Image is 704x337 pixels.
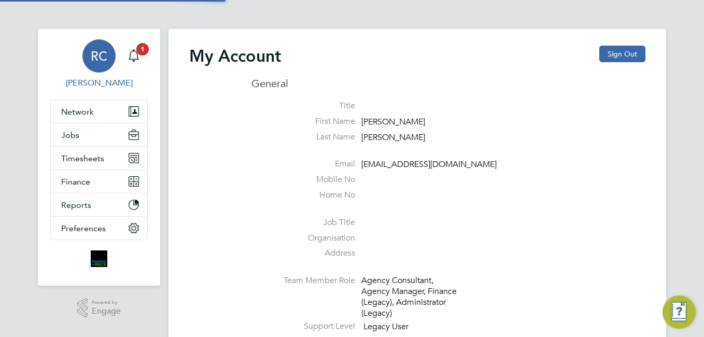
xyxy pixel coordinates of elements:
label: Support Level [251,321,355,332]
label: Last Name [251,132,355,143]
span: Jobs [61,130,79,140]
span: Network [61,107,94,117]
span: [EMAIL_ADDRESS][DOMAIN_NAME] [361,160,497,170]
span: Engage [92,307,121,316]
label: Team Member Role [251,275,355,286]
label: Organisation [251,233,355,244]
span: 1 [136,43,149,55]
button: Reports [51,193,147,216]
button: Timesheets [51,147,147,170]
button: Sign Out [599,46,645,62]
span: Powered by [92,298,121,307]
span: RC [91,49,107,63]
img: bromak-logo-retina.png [91,250,107,267]
h2: My Account [189,46,281,66]
a: 1 [123,39,144,73]
label: Email [251,159,355,170]
label: First Name [251,116,355,127]
span: Robyn Clarke [50,77,148,89]
span: Finance [61,177,90,187]
span: [PERSON_NAME] [361,117,425,127]
div: Agency Consultant, Agency Manager, Finance (Legacy), Administrator (Legacy) [361,275,460,318]
button: Jobs [51,123,147,146]
label: Title [251,101,355,111]
button: Engage Resource Center [663,296,696,329]
label: Home No [251,190,355,201]
h3: General [251,77,645,90]
button: Network [51,100,147,123]
span: Preferences [61,223,106,233]
button: Finance [51,170,147,193]
label: Mobile No [251,174,355,185]
span: [PERSON_NAME] [361,132,425,143]
label: Job Title [251,217,355,228]
nav: Main navigation [38,29,160,286]
button: Preferences [51,217,147,240]
span: Reports [61,200,91,210]
span: Legacy User [363,322,409,332]
a: RC[PERSON_NAME] [50,39,148,89]
a: Powered byEngage [77,298,121,318]
a: Go to home page [50,250,148,267]
span: Timesheets [61,153,104,163]
label: Address [251,248,355,259]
